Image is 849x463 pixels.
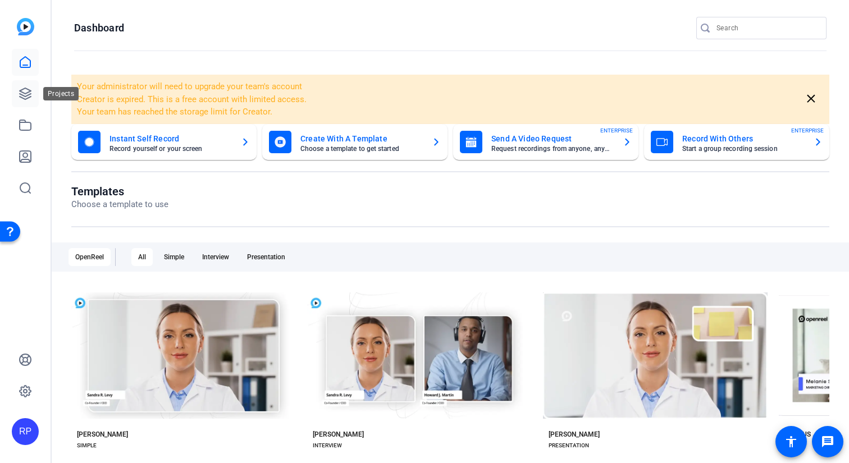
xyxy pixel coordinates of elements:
mat-icon: accessibility [784,435,798,448]
p: Choose a template to use [71,198,168,211]
div: [PERSON_NAME] [313,430,364,439]
mat-icon: close [804,92,818,106]
span: ENTERPRISE [600,126,633,135]
div: [PERSON_NAME] [77,430,128,439]
div: INTERVIEW [313,441,342,450]
button: Instant Self RecordRecord yourself or your screen [71,124,257,160]
div: PRESENTATION [549,441,589,450]
mat-card-title: Create With A Template [300,132,423,145]
div: Interview [195,248,236,266]
mat-card-title: Record With Others [682,132,805,145]
img: blue-gradient.svg [17,18,34,35]
mat-card-title: Instant Self Record [109,132,232,145]
mat-card-subtitle: Start a group recording session [682,145,805,152]
div: SIMPLE [77,441,97,450]
button: Create With A TemplateChoose a template to get started [262,124,448,160]
h1: Dashboard [74,21,124,35]
div: Projects [43,87,79,100]
li: Your team has reached the storage limit for Creator. [77,106,683,118]
div: [PERSON_NAME] [549,430,600,439]
div: OpenReel [69,248,111,266]
div: RP [12,418,39,445]
mat-icon: message [821,435,834,448]
span: Your administrator will need to upgrade your team's account [77,81,302,91]
div: Presentation [240,248,292,266]
mat-card-subtitle: Record yourself or your screen [109,145,232,152]
mat-card-subtitle: Choose a template to get started [300,145,423,152]
mat-card-subtitle: Request recordings from anyone, anywhere [491,145,614,152]
span: ENTERPRISE [791,126,824,135]
input: Search [716,21,818,35]
button: Send A Video RequestRequest recordings from anyone, anywhereENTERPRISE [453,124,638,160]
button: Record With OthersStart a group recording sessionENTERPRISE [644,124,829,160]
li: Creator is expired. This is a free account with limited access. [77,93,683,106]
div: Simple [157,248,191,266]
mat-card-title: Send A Video Request [491,132,614,145]
h1: Templates [71,185,168,198]
div: All [131,248,153,266]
